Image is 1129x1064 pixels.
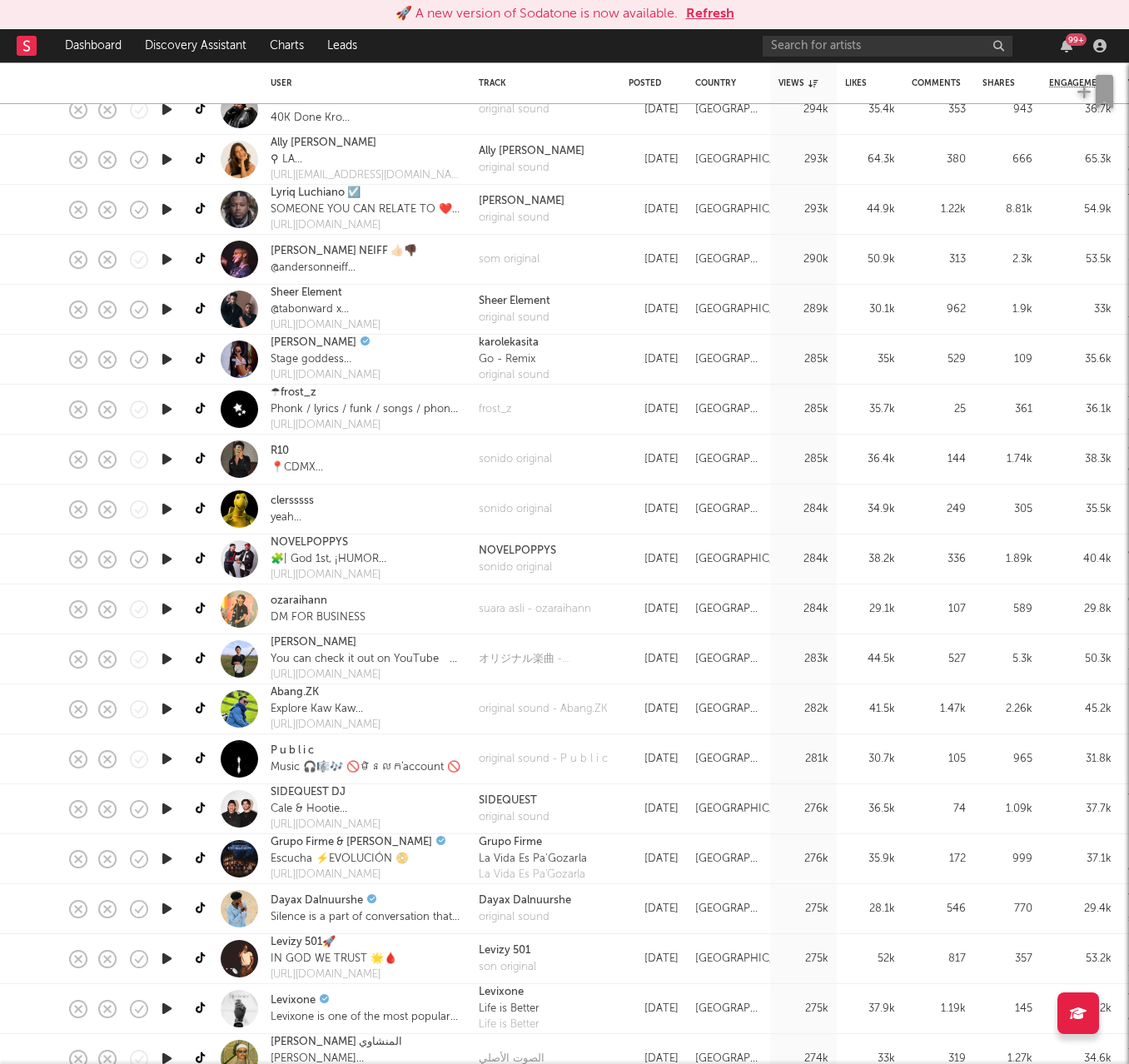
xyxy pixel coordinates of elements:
[912,849,966,869] div: 172
[1049,549,1112,569] div: 40.4k
[763,36,1012,57] input: Search for artists
[982,849,1032,869] div: 999
[271,717,407,733] a: [URL][DOMAIN_NAME]
[479,543,556,559] a: NOVELPOPPYS
[271,152,462,168] div: ⚲ LA singing: @allysingssometimes podcast: @CWCOI [EMAIL_ADDRESS][DOMAIN_NAME]
[845,899,895,919] div: 28.1k
[1049,450,1112,470] div: 38.3k
[271,78,454,88] div: User
[479,701,608,718] a: original sound - Abang.ZK
[479,793,550,809] a: SIDEQUEST
[695,350,762,370] div: [GEOGRAPHIC_DATA]
[982,78,1015,88] div: Shares
[695,999,762,1019] div: [GEOGRAPHIC_DATA]
[912,200,966,220] div: 1.22k
[778,949,828,969] div: 275k
[629,250,679,270] div: [DATE]
[479,751,608,768] div: original sound - P u b l i c
[479,310,550,326] div: original sound
[912,100,966,120] div: 353
[912,450,966,470] div: 144
[271,892,363,909] a: Dayax Dalnuurshe
[479,892,571,909] a: Dayax Dalnuurshe
[845,150,895,170] div: 64.3k
[1049,78,1113,88] span: Engagements
[271,534,348,551] a: NOVELPOPPYS
[316,29,369,62] a: Leads
[778,899,828,919] div: 275k
[912,350,966,370] div: 529
[271,167,462,184] a: [URL][EMAIL_ADDRESS][DOMAIN_NAME]
[271,651,462,668] div: You can check it out on YouTube [URL][DOMAIN_NAME]
[479,601,591,618] div: suara asli - ozaraihann
[629,749,679,769] div: [DATE]
[982,300,1032,320] div: 1.9k
[479,193,564,210] a: [PERSON_NAME]
[479,367,550,384] div: original sound
[982,649,1032,669] div: 5.3k
[271,567,462,584] a: [URL][DOMAIN_NAME]
[271,784,346,801] a: SIDEQUEST DJ
[271,684,319,701] a: Abang.ZK
[479,909,571,926] a: original sound
[479,293,550,310] a: Sheer Element
[695,849,762,869] div: [GEOGRAPHIC_DATA]
[982,999,1032,1019] div: 145
[778,849,828,869] div: 276k
[1049,200,1112,220] div: 54.9k
[1049,849,1112,869] div: 37.1k
[912,78,961,88] div: Comments
[778,150,828,170] div: 293k
[778,999,828,1019] div: 275k
[1049,599,1112,619] div: 29.8k
[1049,799,1112,819] div: 37.7k
[479,78,604,88] div: Track
[629,100,679,120] div: [DATE]
[258,29,316,62] a: Charts
[629,599,679,619] div: [DATE]
[479,959,536,976] div: son original
[1049,999,1112,1019] div: 39.2k
[479,809,550,826] div: original sound
[479,401,512,418] div: frost_z
[271,317,462,334] a: [URL][DOMAIN_NAME]
[845,599,895,619] div: 29.1k
[1049,100,1112,120] div: 36.7k
[629,899,679,919] div: [DATE]
[271,834,432,851] a: Grupo Firme & [PERSON_NAME]
[479,160,584,177] a: original sound
[845,849,895,869] div: 35.9k
[982,699,1032,719] div: 2.26k
[982,599,1032,619] div: 589
[629,500,679,520] div: [DATE]
[479,834,587,851] div: Grupo Firme
[479,335,550,351] div: karolekasita
[629,549,679,569] div: [DATE]
[845,100,895,120] div: 35.4k
[629,400,679,420] div: [DATE]
[271,759,460,776] div: Music 🎧🎼🎶 🚫មិនលក់account 🚫
[53,29,133,62] a: Dashboard
[271,551,462,568] div: 🧩| God 1st, ¡HUMOR CLASIFICACIÓN A! 📝🇩🇴, SÍGANNOS EN IG @novelpoppys
[479,651,612,668] a: オリジナル楽曲 - [PERSON_NAME]
[479,451,552,468] div: sonido original
[982,200,1032,220] div: 8.81k
[845,749,895,769] div: 30.7k
[778,649,828,669] div: 283k
[695,78,753,88] div: Country
[395,4,678,24] div: 🚀 A new version of Sodatone is now available.
[982,250,1032,270] div: 2.3k
[271,867,453,883] a: [URL][DOMAIN_NAME]
[629,849,679,869] div: [DATE]
[845,699,895,719] div: 41.5k
[271,934,336,951] a: Levizy 501🚀
[271,967,397,983] a: [URL][DOMAIN_NAME]
[479,984,540,1001] div: Levixone
[271,701,407,718] div: Explore Kaw Kaw apa sahaja dimana jua. (Campaign &Collaboration) Click Link
[479,851,587,868] div: La Vida Es Pa'Gozarla
[982,949,1032,969] div: 357
[629,200,679,220] div: [DATE]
